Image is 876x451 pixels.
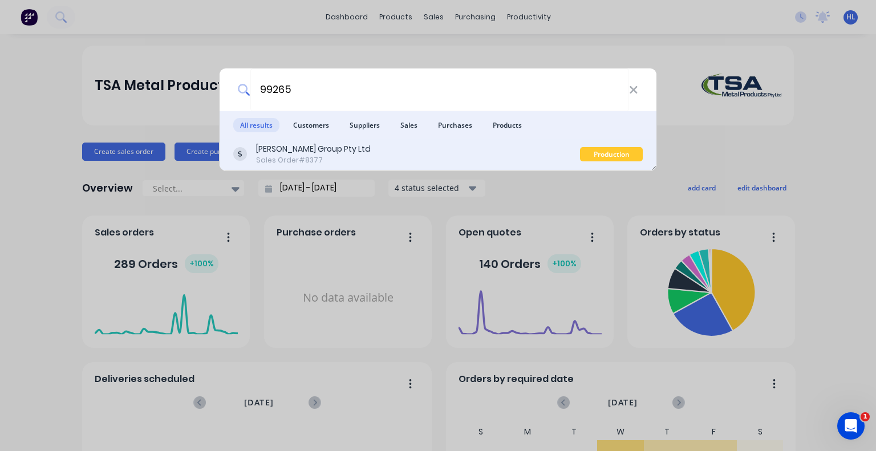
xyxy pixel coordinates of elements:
span: Sales [394,118,424,132]
span: Products [486,118,529,132]
div: Sales Order #8377 [256,155,371,165]
span: Purchases [431,118,479,132]
div: Production Planning [580,147,643,161]
input: Start typing a customer or supplier name to create a new order... [250,68,629,111]
span: All results [233,118,279,132]
span: Customers [286,118,336,132]
iframe: Intercom live chat [837,412,865,440]
span: 1 [861,412,870,421]
div: [PERSON_NAME] Group Pty Ltd [256,143,371,155]
span: Suppliers [343,118,387,132]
